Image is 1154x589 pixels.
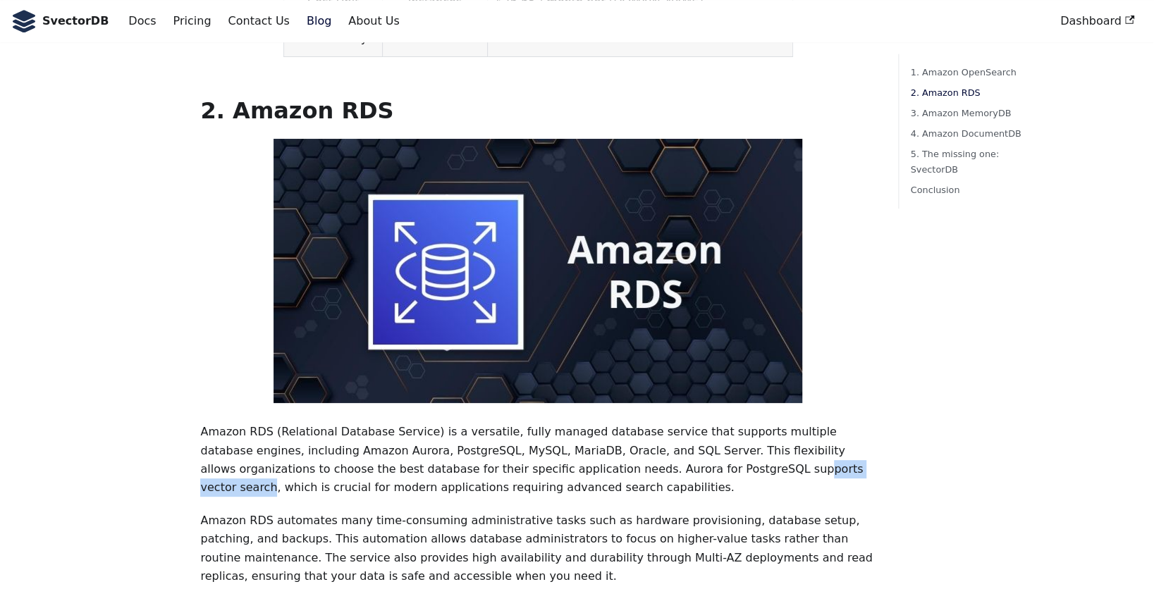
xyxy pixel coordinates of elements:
a: Dashboard [1052,9,1143,33]
a: 5. The missing one: SvectorDB [910,147,1025,176]
a: Contact Us [219,9,297,33]
img: Amazon RDS [274,139,802,403]
a: SvectorDB LogoSvectorDB [11,10,109,32]
a: Docs [120,9,164,33]
a: Pricing [165,9,220,33]
h2: 2. Amazon RDS [200,97,876,125]
a: Blog [298,9,340,33]
a: 3. Amazon MemoryDB [910,106,1025,120]
p: Amazon RDS automates many time-consuming administrative tasks such as hardware provisioning, data... [200,512,876,586]
img: SvectorDB Logo [11,10,37,32]
a: Conclusion [910,182,1025,197]
a: About Us [340,9,407,33]
p: Amazon RDS (Relational Database Service) is a versatile, fully managed database service that supp... [200,423,876,497]
a: 1. Amazon OpenSearch [910,65,1025,80]
a: 4. Amazon DocumentDB [910,126,1025,141]
a: 2. Amazon RDS [910,85,1025,100]
b: SvectorDB [42,12,109,30]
